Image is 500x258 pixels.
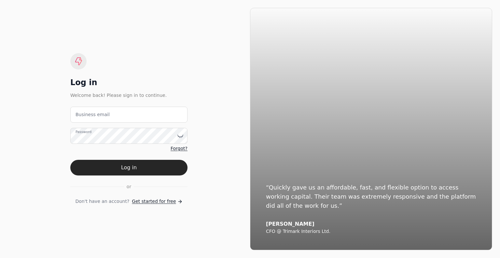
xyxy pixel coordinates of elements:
span: or [127,183,131,190]
div: CFO @ Trimark Interiors Ltd. [266,229,476,235]
span: Don't have an account? [75,198,129,205]
div: “Quickly gave us an affordable, fast, and flexible option to access working capital. Their team w... [266,183,476,210]
div: Log in [70,77,187,88]
a: Forgot? [171,145,187,152]
div: Welcome back! Please sign in to continue. [70,92,187,99]
button: Log in [70,160,187,175]
span: Get started for free [132,198,176,205]
div: [PERSON_NAME] [266,221,476,227]
label: Business email [76,111,110,118]
a: Get started for free [132,198,182,205]
label: Password [76,129,91,135]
